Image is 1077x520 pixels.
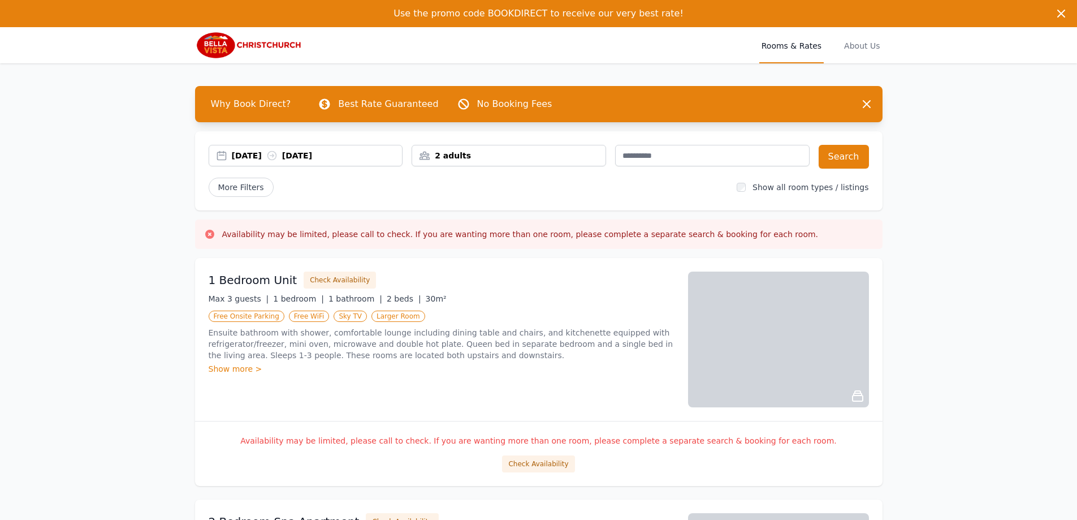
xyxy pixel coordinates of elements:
span: 1 bedroom | [273,294,324,303]
p: Availability may be limited, please call to check. If you are wanting more than one room, please ... [209,435,869,446]
a: About Us [842,27,882,63]
span: Sky TV [334,311,367,322]
button: Check Availability [304,272,376,289]
p: Best Rate Guaranteed [338,97,438,111]
button: Search [819,145,869,169]
span: Free WiFi [289,311,330,322]
span: 1 bathroom | [328,294,382,303]
img: Bella Vista Christchurch [195,32,304,59]
p: No Booking Fees [477,97,552,111]
span: Max 3 guests | [209,294,269,303]
div: [DATE] [DATE] [232,150,403,161]
span: 30m² [426,294,447,303]
h3: Availability may be limited, please call to check. If you are wanting more than one room, please ... [222,229,819,240]
label: Show all room types / listings [752,183,868,192]
a: Rooms & Rates [759,27,824,63]
div: 2 adults [412,150,605,161]
span: Free Onsite Parking [209,311,284,322]
span: More Filters [209,178,274,197]
button: Check Availability [502,455,574,472]
h3: 1 Bedroom Unit [209,272,297,288]
span: Larger Room [371,311,425,322]
span: Why Book Direct? [202,93,300,115]
span: Use the promo code BOOKDIRECT to receive our very best rate! [393,8,684,19]
span: 2 beds | [387,294,421,303]
div: Show more > [209,363,674,375]
p: Ensuite bathroom with shower, comfortable lounge including dining table and chairs, and kitchenet... [209,327,674,361]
